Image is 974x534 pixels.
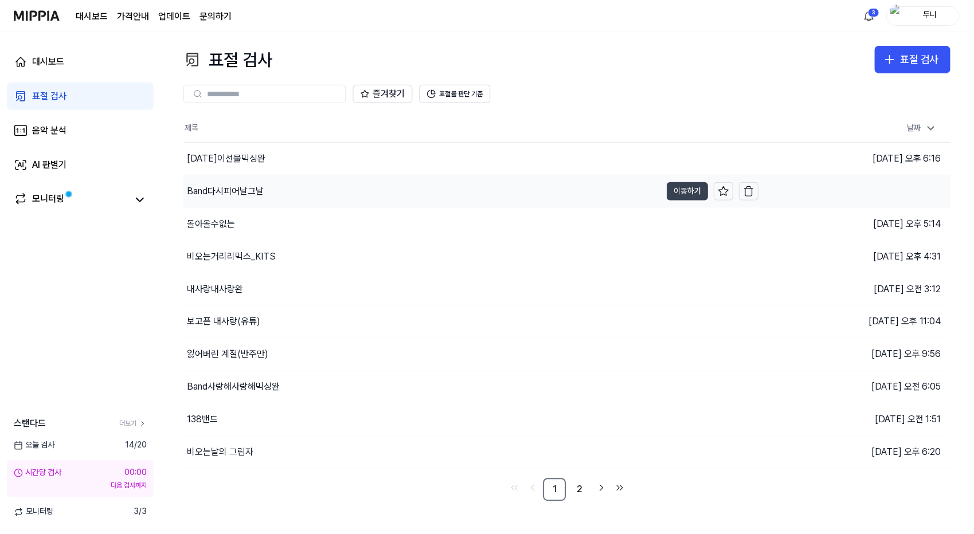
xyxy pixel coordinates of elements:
span: 14 / 20 [125,440,147,451]
div: 다음 검사까지 [14,481,147,491]
button: profile두니 [887,6,960,26]
div: 표절 검사 [32,89,67,103]
div: 잃어버린 계절(반주만) [187,348,268,362]
div: 비오는거리리믹스_KITS [187,250,276,264]
td: [DATE] 오후 9:56 [759,338,951,371]
td: [DATE] 오후 5:14 [759,207,951,240]
nav: pagination [183,478,951,501]
td: [DATE] 오전 6:05 [759,371,951,403]
a: 모니터링 [14,192,128,208]
div: 보고픈 내사랑(유튜) [187,315,260,329]
a: 표절 검사 [7,83,154,110]
button: 알림3 [860,7,879,25]
div: 대시보드 [32,55,64,69]
a: 더보기 [119,419,147,429]
span: 3 / 3 [134,506,147,518]
div: 시간당 검사 [14,468,61,479]
a: Go to next page [594,480,610,496]
div: 138밴드 [187,413,218,427]
div: 모니터링 [32,192,64,208]
a: 업데이트 [158,10,190,23]
td: [DATE] 오후 4:31 [759,240,951,273]
a: 대시보드 [76,10,108,23]
a: 1 [543,478,566,501]
img: 알림 [863,9,877,23]
td: [DATE] 오후 6:20 [759,436,951,469]
button: 표절 검사 [875,46,951,73]
div: 음악 분석 [32,124,67,138]
div: [DATE]이선물믹싱완 [187,152,265,166]
button: 즐겨찾기 [353,85,413,103]
div: 표절 검사 [901,52,940,68]
a: Go to last page [612,480,628,496]
button: 표절률 판단 기준 [420,85,491,103]
th: 제목 [183,115,759,142]
span: 오늘 검사 [14,440,54,451]
a: 음악 분석 [7,117,154,144]
a: AI 판별기 [7,151,154,179]
span: 모니터링 [14,506,53,518]
div: 두니 [908,9,953,22]
div: AI 판별기 [32,158,67,172]
a: 문의하기 [200,10,232,23]
td: [DATE] 오후 6:16 [759,142,951,175]
div: Band다시피어날그날 [187,184,264,198]
td: [DATE] 오전 1:51 [759,403,951,436]
td: [DATE] 오후 5:15 [759,175,951,207]
div: 3 [869,8,880,17]
div: 내사랑내사랑완 [187,282,243,296]
td: [DATE] 오전 3:12 [759,273,951,305]
div: Band사랑해사랑해믹싱완 [187,380,280,394]
div: 날짜 [903,119,942,138]
td: [DATE] 오후 11:04 [759,305,951,338]
div: 돌아올수없는 [187,217,235,231]
button: 이동하기 [667,182,709,201]
img: profile [891,5,905,28]
div: 비오는날의 그림자 [187,446,253,460]
a: 대시보드 [7,48,154,76]
span: 스탠다드 [14,417,46,431]
button: 가격안내 [117,10,149,23]
a: Go to previous page [525,480,541,496]
a: Go to first page [507,480,523,496]
div: 표절 검사 [183,46,272,73]
div: 00:00 [124,468,147,479]
a: 2 [569,478,592,501]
